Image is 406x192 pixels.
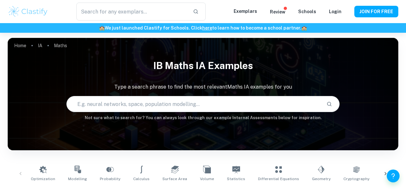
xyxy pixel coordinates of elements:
p: Maths [54,42,67,49]
h6: We just launched Clastify for Schools. Click to learn how to become a school partner. [1,24,405,31]
img: Clastify logo [8,5,48,18]
button: Search [324,99,335,109]
h1: IB Maths IA examples [8,56,398,75]
a: IA [38,41,42,50]
h6: Not sure what to search for? You can always look through our example Internal Assessments below f... [8,115,398,121]
span: Modelling [68,176,87,182]
p: Exemplars [234,8,257,15]
p: Type a search phrase to find the most relevant Maths IA examples for you [8,83,398,91]
a: Schools [298,9,316,14]
span: Surface Area [162,176,187,182]
span: Probability [100,176,120,182]
input: E.g. neural networks, space, population modelling... [67,95,322,113]
span: 🏫 [99,25,105,31]
button: JOIN FOR FREE [354,6,398,17]
span: Geometry [312,176,331,182]
input: Search for any exemplars... [76,3,188,21]
span: Cryptography [343,176,369,182]
span: Calculus [133,176,150,182]
a: here [202,25,212,31]
p: Review [270,8,285,15]
button: Help and Feedback [387,170,400,182]
a: Home [14,41,26,50]
span: 🏫 [301,25,307,31]
a: Login [329,9,341,14]
span: Volume [200,176,214,182]
span: Statistics [227,176,245,182]
span: Optimization [31,176,55,182]
span: Differential Equations [258,176,299,182]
